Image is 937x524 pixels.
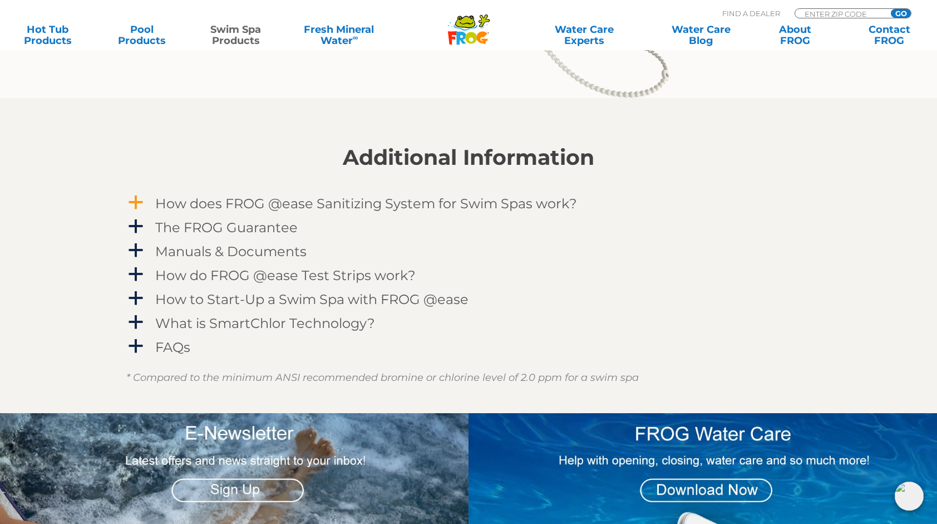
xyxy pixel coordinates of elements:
em: * Compared to the minimum ANSI recommended bromine or chlorine level of 2.0 ppm for a swim spa [126,371,639,384]
a: AboutFROG [758,24,832,46]
span: a [127,194,144,211]
a: PoolProducts [105,24,179,46]
a: Fresh MineralWater∞ [293,24,384,46]
h4: FAQs [155,340,190,355]
a: ContactFROG [852,24,926,46]
a: a The FROG Guarantee [126,217,811,238]
span: a [127,266,144,283]
a: a How does FROG @ease Sanitizing System for Swim Spas work? [126,193,811,214]
a: a What is SmartChlor Technology? [126,313,811,334]
a: a How to Start-Up a Swim Spa with FROG @ease [126,289,811,310]
img: openIcon [895,482,924,511]
a: Water CareExperts [525,24,644,46]
a: Swim SpaProducts [199,24,273,46]
input: Zip Code Form [803,9,879,18]
h4: How to Start-Up a Swim Spa with FROG @ease [155,292,468,307]
h4: The FROG Guarantee [155,220,298,235]
h4: What is SmartChlor Technology? [155,316,375,331]
p: Find A Dealer [722,8,780,18]
a: a How do FROG @ease Test Strips work? [126,265,811,286]
a: a FAQs [126,337,811,358]
a: a Manuals & Documents [126,241,811,262]
sup: ∞ [353,33,358,42]
input: GO [891,9,911,18]
h4: How does FROG @ease Sanitizing System for Swim Spas work? [155,196,577,211]
h2: Additional Information [126,145,811,170]
h4: How do FROG @ease Test Strips work? [155,268,416,283]
span: a [127,338,144,355]
a: Hot TubProducts [11,24,85,46]
span: a [127,314,144,331]
span: a [127,218,144,235]
span: a [127,290,144,307]
a: Water CareBlog [664,24,738,46]
h4: Manuals & Documents [155,244,307,259]
span: a [127,242,144,259]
